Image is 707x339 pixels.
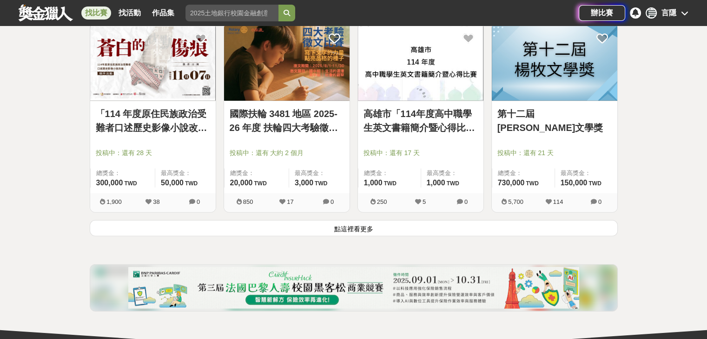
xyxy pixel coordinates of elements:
[230,169,283,178] span: 總獎金：
[81,7,111,20] a: 找比賽
[330,198,334,205] span: 0
[646,7,657,19] div: 言
[423,198,426,205] span: 5
[197,198,200,205] span: 0
[579,5,625,21] a: 辦比賽
[115,7,145,20] a: 找活動
[553,198,563,205] span: 114
[497,148,612,158] span: 投稿中：還有 21 天
[492,23,617,101] img: Cover Image
[230,148,344,158] span: 投稿中：還有 大約 2 個月
[148,7,178,20] a: 作品集
[96,169,149,178] span: 總獎金：
[447,180,459,187] span: TWD
[526,180,538,187] span: TWD
[363,107,478,135] a: 高雄市「114年度高中職學生英文書籍簡介暨心得比賽」
[96,148,210,158] span: 投稿中：還有 28 天
[287,198,293,205] span: 17
[153,198,159,205] span: 38
[295,179,313,187] span: 3,000
[161,179,184,187] span: 50,000
[561,179,588,187] span: 150,000
[464,198,468,205] span: 0
[588,180,601,187] span: TWD
[243,198,253,205] span: 850
[295,169,344,178] span: 最高獎金：
[363,148,478,158] span: 投稿中：還有 17 天
[161,169,210,178] span: 最高獎金：
[498,179,525,187] span: 730,000
[96,179,123,187] span: 300,000
[598,198,601,205] span: 0
[230,107,344,135] a: 國際扶輪 3481 地區 2025-26 年度 扶輪四大考驗徵文比賽
[90,23,216,101] img: Cover Image
[224,23,350,101] img: Cover Image
[185,180,198,187] span: TWD
[106,198,122,205] span: 1,900
[364,169,415,178] span: 總獎金：
[561,169,612,178] span: 最高獎金：
[508,198,523,205] span: 5,700
[498,169,549,178] span: 總獎金：
[96,107,210,135] a: 「114 年度原住民族政治受難者口述歷史影像小說改編」徵件活動
[661,7,676,19] div: 言隱
[427,169,478,178] span: 最高獎金：
[254,180,266,187] span: TWD
[90,220,618,236] button: 點這裡看更多
[384,180,396,187] span: TWD
[497,107,612,135] a: 第十二屆[PERSON_NAME]文學獎
[315,180,327,187] span: TWD
[364,179,383,187] span: 1,000
[358,23,483,101] img: Cover Image
[185,5,278,21] input: 2025土地銀行校園金融創意挑戰賽：從你出發 開啟智慧金融新頁
[124,180,137,187] span: TWD
[427,179,445,187] span: 1,000
[377,198,387,205] span: 250
[230,179,253,187] span: 20,000
[128,267,579,309] img: c5de0e1a-e514-4d63-bbd2-29f80b956702.png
